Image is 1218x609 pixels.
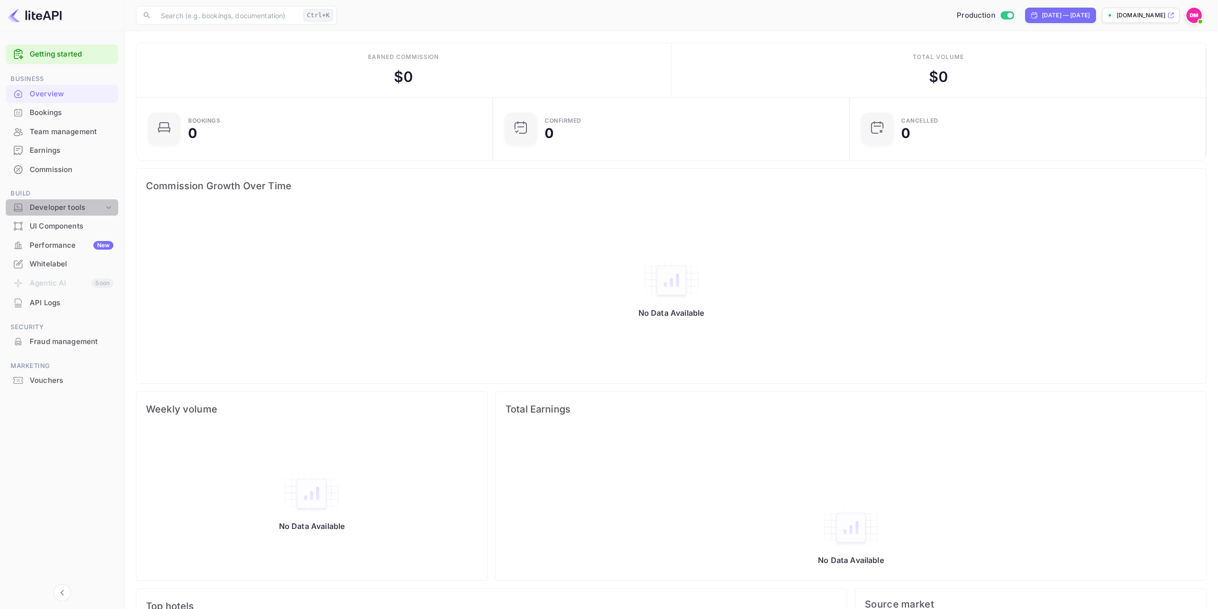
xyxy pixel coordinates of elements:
[30,202,104,213] div: Developer tools
[929,66,948,88] div: $ 0
[1117,11,1165,20] p: [DOMAIN_NAME]
[6,217,118,236] div: UI Components
[1025,8,1096,23] div: Click to change the date range period
[6,85,118,103] div: Overview
[957,10,995,21] span: Production
[368,53,439,61] div: Earned commission
[30,375,113,386] div: Vouchers
[6,74,118,84] span: Business
[953,10,1017,21] div: Switch to Sandbox mode
[6,294,118,312] div: API Logs
[6,236,118,254] a: PerformanceNew
[54,584,71,601] button: Collapse navigation
[6,333,118,351] div: Fraud management
[30,89,113,100] div: Overview
[638,308,704,318] p: No Data Available
[6,322,118,333] span: Security
[303,9,333,22] div: Ctrl+K
[30,298,113,309] div: API Logs
[30,164,113,175] div: Commission
[30,221,113,232] div: UI Components
[93,241,113,250] div: New
[6,333,118,350] a: Fraud management
[6,217,118,235] a: UI Components
[6,45,118,64] div: Getting started
[6,236,118,255] div: PerformanceNew
[6,141,118,159] a: Earnings
[6,361,118,371] span: Marketing
[6,199,118,216] div: Developer tools
[6,161,118,178] a: Commission
[30,259,113,270] div: Whitelabel
[30,49,113,60] a: Getting started
[30,107,113,118] div: Bookings
[643,260,700,300] img: empty-state-table2.svg
[6,161,118,179] div: Commission
[279,521,345,531] p: No Data Available
[188,118,220,124] div: Bookings
[1186,8,1202,23] img: Dylan McLean
[155,6,300,25] input: Search (e.g. bookings, documentation)
[6,371,118,389] a: Vouchers
[901,126,910,140] div: 0
[30,145,113,156] div: Earnings
[913,53,964,61] div: Total volume
[6,123,118,141] div: Team management
[30,240,113,251] div: Performance
[6,188,118,199] span: Build
[6,371,118,390] div: Vouchers
[6,255,118,274] div: Whitelabel
[6,103,118,121] a: Bookings
[146,402,478,417] span: Weekly volume
[188,126,197,140] div: 0
[146,178,1196,194] span: Commission Growth Over Time
[6,255,118,273] a: Whitelabel
[545,118,581,124] div: Confirmed
[6,123,118,140] a: Team management
[30,126,113,138] div: Team management
[6,85,118,103] a: Overview
[818,555,884,565] p: No Data Available
[394,66,413,88] div: $ 0
[545,126,554,140] div: 0
[1042,11,1090,20] div: [DATE] — [DATE]
[6,294,118,311] a: API Logs
[8,8,62,23] img: LiteAPI logo
[822,507,880,548] img: empty-state-table2.svg
[505,402,1196,417] span: Total Earnings
[6,141,118,160] div: Earnings
[30,336,113,347] div: Fraud management
[6,103,118,122] div: Bookings
[283,473,340,514] img: empty-state-table2.svg
[901,118,939,124] div: CANCELLED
